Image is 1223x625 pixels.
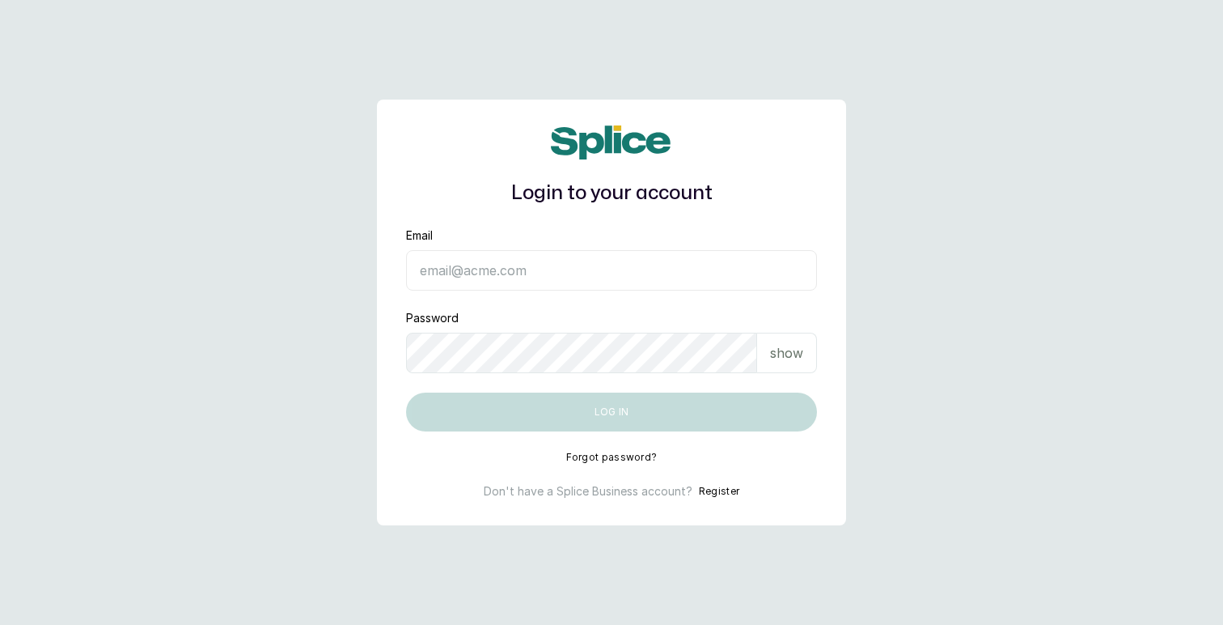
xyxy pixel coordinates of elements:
[699,483,739,500] button: Register
[406,310,459,326] label: Password
[406,227,433,244] label: Email
[770,343,803,363] p: show
[566,451,658,464] button: Forgot password?
[406,250,817,291] input: email@acme.com
[406,179,817,208] h1: Login to your account
[484,483,692,500] p: Don't have a Splice Business account?
[406,393,817,432] button: Log in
